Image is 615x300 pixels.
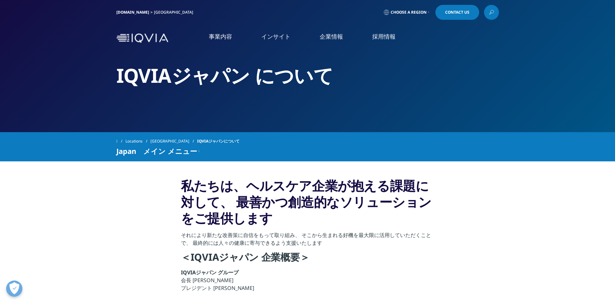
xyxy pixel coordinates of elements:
div: [GEOGRAPHIC_DATA] [154,10,196,15]
span: IQVIAジャパンについて [197,135,240,147]
p: それにより新たな改善策に自信をもって取り組み、 そこから生まれる好機を最大限に活用していただくことで、 最終的には人々の健康に寄与できるよう支援いたします [181,231,434,251]
a: 採用情報 [372,32,396,41]
a: Contact Us [435,5,479,20]
a: [DOMAIN_NAME] [116,9,149,15]
h4: ＜IQVIAジャパン 企業概要＞ [181,251,434,269]
p: 会長 [PERSON_NAME] プレジデント [PERSON_NAME] [181,269,434,296]
span: Contact Us [445,10,469,14]
a: 事業内容 [209,32,232,41]
h2: IQVIAジャパン について [116,63,499,88]
a: インサイト [261,32,290,41]
a: Locations [125,135,150,147]
strong: IQVIAジャパン グループ [181,269,239,276]
a: 企業情報 [320,32,343,41]
nav: Primary [171,23,499,54]
h3: 私たちは、ヘルスケア企業が抱える課題に対して、 最善かつ創造的なソリューションをご提供します [181,178,434,231]
a: [GEOGRAPHIC_DATA] [150,135,197,147]
span: Choose a Region [391,10,427,15]
span: Japan メイン メニュー [116,147,197,155]
button: 優先設定センターを開く [6,281,22,297]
